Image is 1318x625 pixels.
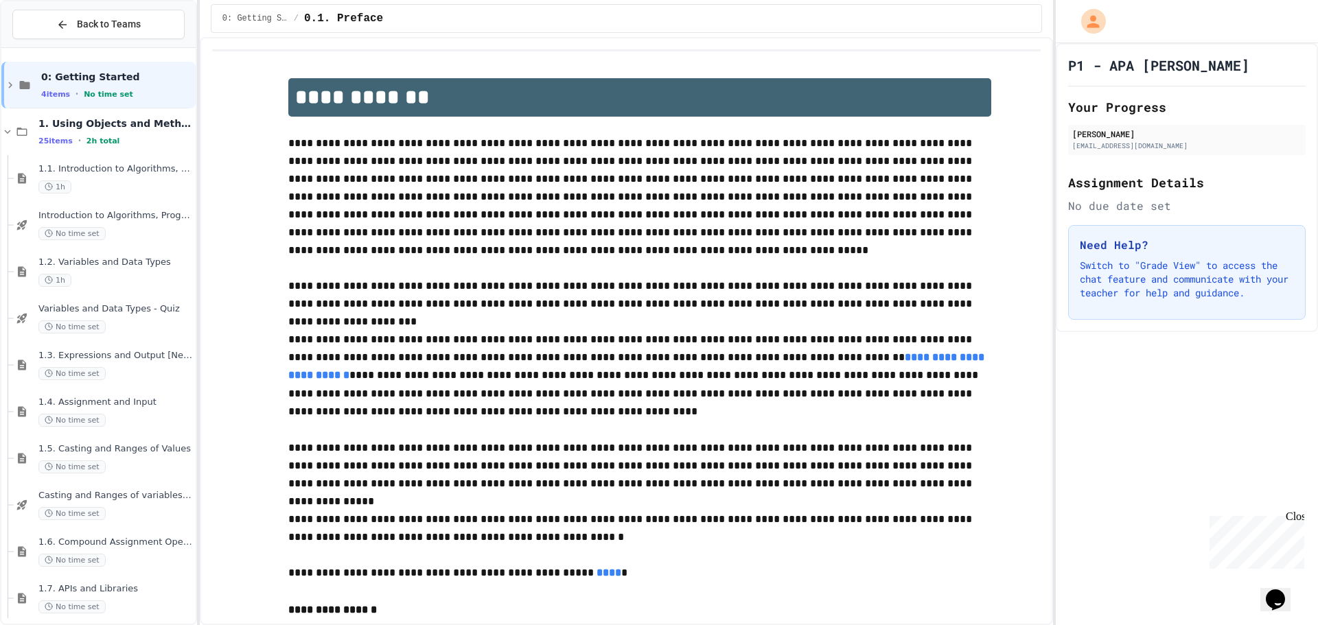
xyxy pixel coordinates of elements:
[38,490,193,502] span: Casting and Ranges of variables - Quiz
[222,13,288,24] span: 0: Getting Started
[38,367,106,380] span: No time set
[38,274,71,287] span: 1h
[77,17,141,32] span: Back to Teams
[41,90,70,99] span: 4 items
[1068,97,1306,117] h2: Your Progress
[304,10,383,27] span: 0.1. Preface
[294,13,299,24] span: /
[38,117,193,130] span: 1. Using Objects and Methods
[38,303,193,315] span: Variables and Data Types - Quiz
[38,507,106,520] span: No time set
[12,10,185,39] button: Back to Teams
[38,414,106,427] span: No time set
[38,600,106,613] span: No time set
[78,135,81,146] span: •
[84,90,133,99] span: No time set
[1072,141,1302,151] div: [EMAIL_ADDRESS][DOMAIN_NAME]
[1068,173,1306,192] h2: Assignment Details
[38,227,106,240] span: No time set
[1068,56,1249,75] h1: P1 - APA [PERSON_NAME]
[38,397,193,408] span: 1.4. Assignment and Input
[38,257,193,268] span: 1.2. Variables and Data Types
[38,536,193,548] span: 1.6. Compound Assignment Operators
[38,163,193,175] span: 1.1. Introduction to Algorithms, Programming, and Compilers
[1068,198,1306,214] div: No due date set
[38,320,106,333] span: No time set
[38,554,106,567] span: No time set
[1072,128,1302,140] div: [PERSON_NAME]
[38,443,193,455] span: 1.5. Casting and Ranges of Values
[1080,237,1294,253] h3: Need Help?
[38,137,73,145] span: 25 items
[38,460,106,473] span: No time set
[1080,259,1294,300] p: Switch to "Grade View" to access the chat feature and communicate with your teacher for help and ...
[1067,5,1109,37] div: My Account
[86,137,120,145] span: 2h total
[38,350,193,362] span: 1.3. Expressions and Output [New]
[41,71,193,83] span: 0: Getting Started
[1204,510,1304,569] iframe: chat widget
[1260,570,1304,611] iframe: chat widget
[38,583,193,595] span: 1.7. APIs and Libraries
[76,89,78,99] span: •
[38,210,193,222] span: Introduction to Algorithms, Programming, and Compilers
[38,180,71,193] span: 1h
[5,5,95,87] div: Chat with us now!Close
